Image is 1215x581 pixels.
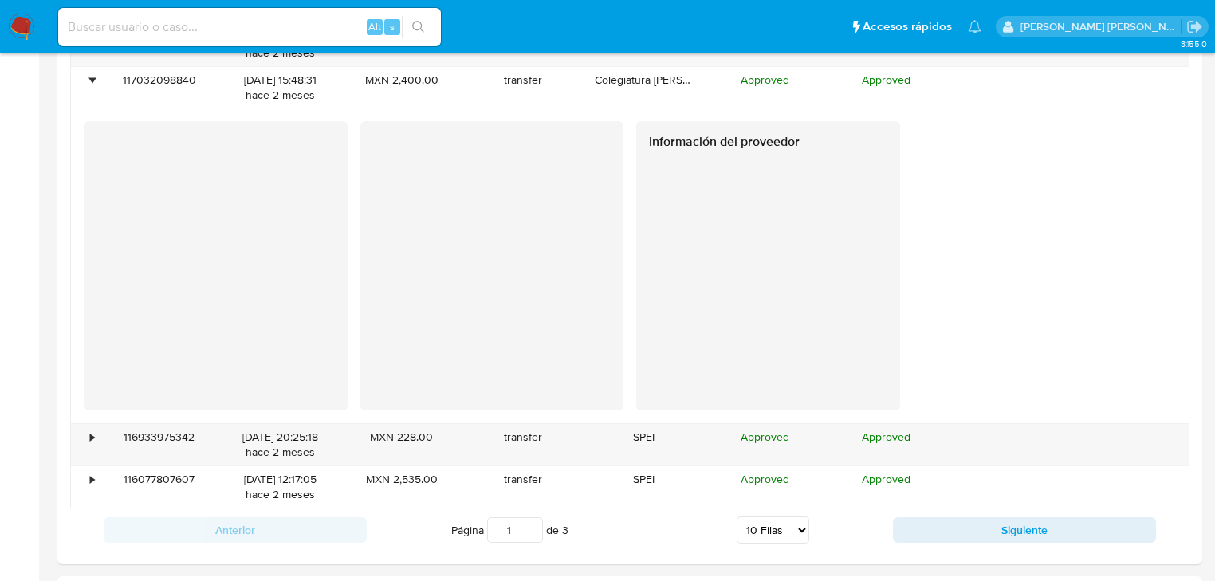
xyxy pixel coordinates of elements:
button: search-icon [402,16,434,38]
span: Alt [368,19,381,34]
a: Notificaciones [968,20,981,33]
span: Accesos rápidos [863,18,952,35]
input: Buscar usuario o caso... [58,17,441,37]
a: Salir [1186,18,1203,35]
span: 3.155.0 [1181,37,1207,50]
span: s [390,19,395,34]
p: michelleangelica.rodriguez@mercadolibre.com.mx [1020,19,1182,34]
